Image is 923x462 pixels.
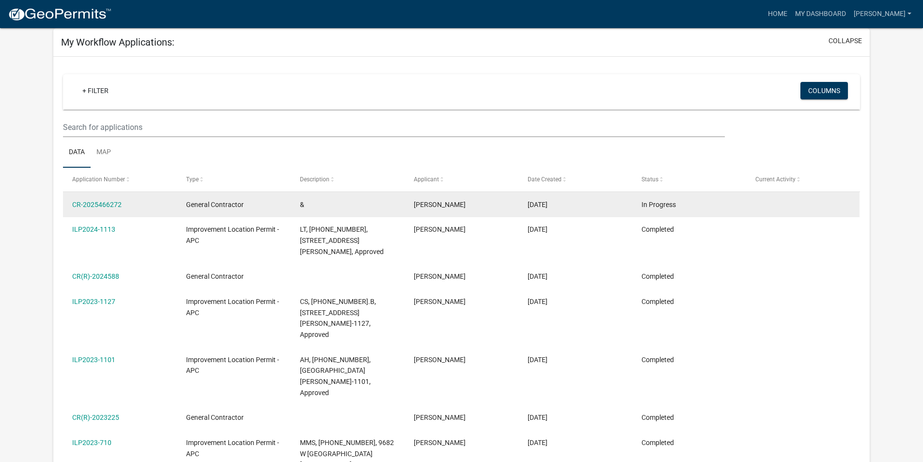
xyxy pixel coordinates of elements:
[528,201,548,208] span: 08/19/2025
[800,82,848,99] button: Columns
[764,5,791,23] a: Home
[414,201,466,208] span: Jeffery l mariin
[414,298,466,305] span: Jeffery l mariin
[641,439,674,446] span: Completed
[641,225,674,233] span: Completed
[405,168,518,191] datatable-header-cell: Applicant
[746,168,860,191] datatable-header-cell: Current Activity
[75,82,116,99] a: + Filter
[186,176,199,183] span: Type
[414,272,466,280] span: Jeffery l mariin
[186,298,279,317] span: Improvement Location Permit - APC
[414,356,466,364] span: Jeffery l mariin
[177,168,291,191] datatable-header-cell: Type
[641,298,674,305] span: Completed
[641,201,676,208] span: In Progress
[641,176,658,183] span: Status
[755,176,796,183] span: Current Activity
[72,439,111,446] a: ILP2023-710
[72,225,115,233] a: ILP2024-1113
[528,176,562,183] span: Date Created
[186,356,279,375] span: Improvement Location Permit - APC
[829,36,862,46] button: collapse
[528,439,548,446] span: 06/27/2023
[528,298,548,305] span: 09/19/2023
[300,201,304,208] span: &
[61,36,174,48] h5: My Workflow Applications:
[414,225,466,233] span: Jeffery l mariin
[300,176,329,183] span: Description
[72,298,115,305] a: ILP2023-1127
[72,176,125,183] span: Application Number
[850,5,915,23] a: [PERSON_NAME]
[641,272,674,280] span: Completed
[641,356,674,364] span: Completed
[186,272,244,280] span: General Contractor
[300,356,371,397] span: AH, 005-084-103, 77 EMS B48 LN, Kinney, ILP2023-1101, Approved
[528,272,548,280] span: 09/16/2024
[528,225,548,233] span: 09/16/2024
[72,201,122,208] a: CR-2025466272
[414,414,466,421] span: Jeffery l mariin
[641,414,674,421] span: Completed
[186,414,244,421] span: General Contractor
[291,168,405,191] datatable-header-cell: Description
[91,137,117,168] a: Map
[72,356,115,364] a: ILP2023-1101
[791,5,850,23] a: My Dashboard
[72,414,119,421] a: CR(R)-2023225
[63,117,724,137] input: Search for applications
[518,168,632,191] datatable-header-cell: Date Created
[300,225,384,255] span: LT, 007-053-143, 8685 E SUNSET LN, EBY, ILP2024-1113, Approved
[414,439,466,446] span: Jeffery l mariin
[186,225,279,244] span: Improvement Location Permit - APC
[63,137,91,168] a: Data
[414,176,439,183] span: Applicant
[186,439,279,458] span: Improvement Location Permit - APC
[186,201,244,208] span: General Contractor
[72,272,119,280] a: CR(R)-2024588
[632,168,746,191] datatable-header-cell: Status
[300,298,376,338] span: CS, 031-005-002.B, 13640 N GRAVELTON RD, Kinney, ILP2023-1127, Approved
[63,168,177,191] datatable-header-cell: Application Number
[528,356,548,364] span: 09/15/2023
[528,414,548,421] span: 09/15/2023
